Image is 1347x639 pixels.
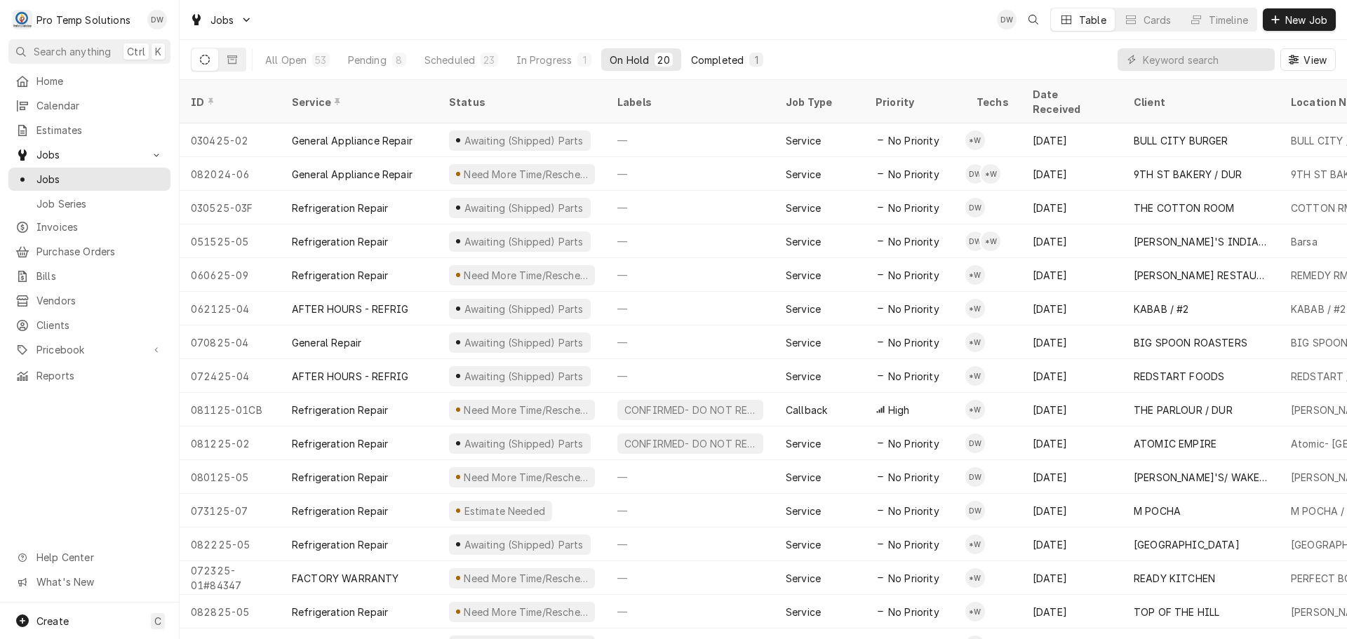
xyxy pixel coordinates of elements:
[1021,595,1122,628] div: [DATE]
[1144,13,1172,27] div: Cards
[462,605,589,619] div: Need More Time/Reschedule
[1134,268,1268,283] div: [PERSON_NAME] RESTAURANT'S
[786,335,821,350] div: Service
[888,571,939,586] span: No Priority
[462,234,584,249] div: Awaiting (Shipped) Parts
[36,318,163,332] span: Clients
[180,191,281,224] div: 030525-03F
[888,537,939,552] span: No Priority
[623,403,758,417] div: CONFIRMED- DO NOT RESCHEDULE
[180,561,281,595] div: 072325-01#84347
[888,436,939,451] span: No Priority
[348,53,387,67] div: Pending
[888,403,910,417] span: High
[292,268,388,283] div: Refrigeration Repair
[965,198,985,217] div: Dakota Williams's Avatar
[1021,325,1122,359] div: [DATE]
[292,234,388,249] div: Refrigeration Repair
[1143,48,1268,71] input: Keyword search
[1134,369,1224,384] div: REDSTART FOODS
[606,191,775,224] div: —
[36,342,142,357] span: Pricebook
[462,537,584,552] div: Awaiting (Shipped) Parts
[606,527,775,561] div: —
[1134,302,1189,316] div: KABAB / #2
[13,10,32,29] div: Pro Temp Solutions's Avatar
[606,561,775,595] div: —
[180,359,281,393] div: 072425-04
[180,494,281,527] div: 073125-07
[965,602,985,621] div: *Kevin Williams's Avatar
[462,436,584,451] div: Awaiting (Shipped) Parts
[1280,48,1336,71] button: View
[8,264,170,288] a: Bills
[180,393,281,426] div: 081125-01CB
[36,98,163,113] span: Calendar
[1209,13,1248,27] div: Timeline
[786,201,821,215] div: Service
[623,436,758,451] div: CONFIRMED- DO NOT RESCHEDULE
[1021,191,1122,224] div: [DATE]
[965,332,985,352] div: *Kevin Williams's Avatar
[1021,561,1122,595] div: [DATE]
[462,302,584,316] div: Awaiting (Shipped) Parts
[8,314,170,337] a: Clients
[292,167,413,182] div: General Appliance Repair
[617,95,763,109] div: Labels
[180,224,281,258] div: 051525-05
[965,366,985,386] div: *Kevin Williams's Avatar
[191,95,267,109] div: ID
[610,53,649,67] div: On Hold
[965,265,985,285] div: *Kevin Williams's Avatar
[292,335,361,350] div: General Repair
[8,364,170,387] a: Reports
[315,53,326,67] div: 53
[981,231,1000,251] div: *Kevin Williams's Avatar
[180,527,281,561] div: 082225-05
[965,433,985,453] div: Dakota Williams's Avatar
[997,10,1017,29] div: DW
[1134,234,1268,249] div: [PERSON_NAME]'S INDIAN KITCHEN
[888,201,939,215] span: No Priority
[1301,53,1329,67] span: View
[8,94,170,117] a: Calendar
[462,369,584,384] div: Awaiting (Shipped) Parts
[1134,95,1266,109] div: Client
[8,143,170,166] a: Go to Jobs
[876,95,951,109] div: Priority
[1021,426,1122,460] div: [DATE]
[786,95,853,109] div: Job Type
[965,231,985,251] div: Dakota Williams's Avatar
[965,299,985,318] div: *Kevin Williams's Avatar
[155,44,161,59] span: K
[965,433,985,453] div: DW
[1021,460,1122,494] div: [DATE]
[997,10,1017,29] div: Dana Williams's Avatar
[888,167,939,182] span: No Priority
[888,234,939,249] span: No Priority
[36,74,163,88] span: Home
[516,53,572,67] div: In Progress
[786,167,821,182] div: Service
[292,302,408,316] div: AFTER HOURS - REFRIG
[449,95,592,109] div: Status
[786,504,821,518] div: Service
[36,550,162,565] span: Help Center
[606,595,775,628] div: —
[1134,133,1228,148] div: BULL CITY BURGER
[8,546,170,569] a: Go to Help Center
[888,335,939,350] span: No Priority
[462,571,589,586] div: Need More Time/Reschedule
[154,614,161,628] span: C
[691,53,744,67] div: Completed
[786,571,821,586] div: Service
[292,537,388,552] div: Refrigeration Repair
[1134,436,1217,451] div: ATOMIC EMPIRE
[1021,123,1122,157] div: [DATE]
[786,369,821,384] div: Service
[606,325,775,359] div: —
[1021,224,1122,258] div: [DATE]
[888,133,939,148] span: No Priority
[36,123,163,137] span: Estimates
[606,258,775,292] div: —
